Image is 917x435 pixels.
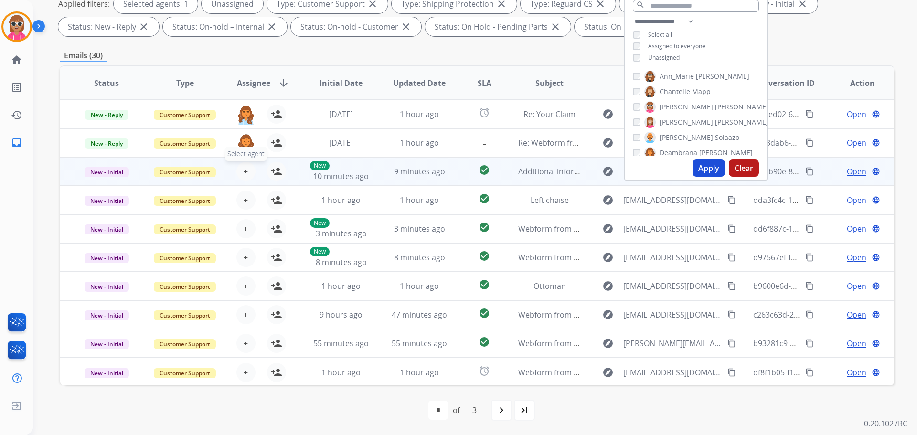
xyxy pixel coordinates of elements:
[453,404,460,416] div: of
[236,276,256,296] button: +
[805,310,814,319] mat-icon: content_copy
[623,194,722,206] span: [EMAIL_ADDRESS][DOMAIN_NAME]
[535,77,564,89] span: Subject
[847,137,866,149] span: Open
[648,53,680,62] span: Unassigned
[236,219,256,238] button: +
[154,310,216,320] span: Customer Support
[320,309,363,320] span: 9 hours ago
[244,338,248,349] span: +
[236,162,256,181] button: +Select agent
[805,110,814,118] mat-icon: content_copy
[805,368,814,377] mat-icon: content_copy
[602,108,614,120] mat-icon: explore
[154,339,216,349] span: Customer Support
[602,309,614,320] mat-icon: explore
[623,338,722,349] span: [PERSON_NAME][EMAIL_ADDRESS][DOMAIN_NAME]
[154,167,216,177] span: Customer Support
[753,367,895,378] span: df8f1b05-f128-41af-b319-68247e8a844d
[154,224,216,234] span: Customer Support
[271,252,282,263] mat-icon: person_add
[805,253,814,262] mat-icon: content_copy
[575,17,703,36] div: Status: On Hold - Servicers
[753,223,900,234] span: dd6f887c-12e9-4da6-8383-be9ced821525
[479,250,490,262] mat-icon: check_circle
[236,248,256,267] button: +
[11,54,22,65] mat-icon: home
[550,21,561,32] mat-icon: close
[320,77,363,89] span: Initial Date
[400,21,412,32] mat-icon: close
[321,195,361,205] span: 1 hour ago
[310,161,330,170] p: New
[479,365,490,377] mat-icon: alarm
[400,281,439,291] span: 1 hour ago
[872,282,880,290] mat-icon: language
[479,308,490,319] mat-icon: check_circle
[729,159,759,177] button: Clear
[602,194,614,206] mat-icon: explore
[696,72,749,81] span: [PERSON_NAME]
[847,194,866,206] span: Open
[271,338,282,349] mat-icon: person_add
[11,137,22,149] mat-icon: inbox
[11,82,22,93] mat-icon: list_alt
[271,137,282,149] mat-icon: person_add
[847,252,866,263] span: Open
[699,148,753,158] span: [PERSON_NAME]
[291,17,421,36] div: Status: On-hold - Customer
[715,133,739,142] span: Solaazo
[693,159,725,177] button: Apply
[847,309,866,320] span: Open
[518,138,808,148] span: Re: Webform from [DOMAIN_NAME][EMAIL_ADDRESS][DOMAIN_NAME] on [DATE]
[85,110,128,120] span: New - Reply
[623,367,722,378] span: [EMAIL_ADDRESS][DOMAIN_NAME]
[244,166,248,177] span: +
[321,367,361,378] span: 1 hour ago
[85,368,129,378] span: New - Initial
[518,166,600,177] span: Additional information
[518,252,735,263] span: Webform from [EMAIL_ADDRESS][DOMAIN_NAME] on [DATE]
[660,72,694,81] span: Ann_Marie
[754,77,815,89] span: Conversation ID
[602,137,614,149] mat-icon: explore
[271,194,282,206] mat-icon: person_add
[602,367,614,378] mat-icon: explore
[85,138,128,149] span: New - Reply
[864,418,907,429] p: 0.20.1027RC
[176,77,194,89] span: Type
[465,401,484,420] div: 3
[753,281,903,291] span: b9600e6d-983b-42ed-a075-450d346677b6
[715,102,768,112] span: [PERSON_NAME]
[753,309,895,320] span: c263c63d-26b3-4b2b-b6bf-fef51a219a1f
[479,136,490,147] mat-icon: -
[58,17,159,36] div: Status: New - Reply
[872,110,880,118] mat-icon: language
[727,339,736,348] mat-icon: content_copy
[602,338,614,349] mat-icon: explore
[85,310,129,320] span: New - Initial
[847,166,866,177] span: Open
[236,363,256,382] button: +
[847,280,866,292] span: Open
[425,17,571,36] div: Status: On Hold - Pending Parts
[479,222,490,233] mat-icon: check_circle
[266,21,277,32] mat-icon: close
[479,336,490,348] mat-icon: check_circle
[313,171,369,181] span: 10 minutes ago
[715,117,768,127] span: [PERSON_NAME]
[236,305,256,324] button: +
[85,339,129,349] span: New - Initial
[394,166,445,177] span: 9 minutes ago
[660,87,690,96] span: Chantelle
[236,133,256,153] img: agent-avatar
[660,148,697,158] span: Deambrana
[727,310,736,319] mat-icon: content_copy
[316,228,367,239] span: 3 minutes ago
[310,247,330,256] p: New
[225,147,267,161] span: Select agent
[602,166,614,177] mat-icon: explore
[660,102,713,112] span: [PERSON_NAME]
[816,66,894,100] th: Action
[400,109,439,119] span: 1 hour ago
